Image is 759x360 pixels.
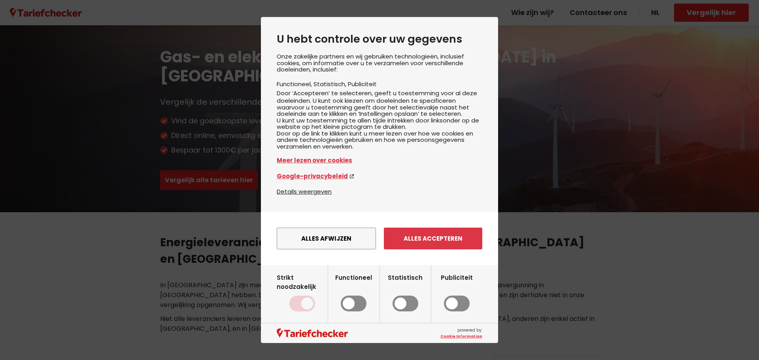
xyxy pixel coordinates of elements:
h2: U hebt controle over uw gegevens [277,33,482,45]
li: Functioneel [277,80,313,88]
label: Functioneel [335,273,372,312]
div: Onze zakelijke partners en wij gebruiken technologieën, inclusief cookies, om informatie over u t... [277,53,482,187]
li: Publiciteit [348,80,377,88]
label: Strikt noodzakelijk [277,273,328,312]
li: Statistisch [313,80,348,88]
a: Google-privacybeleid [277,172,482,181]
button: Alles accepteren [384,228,482,249]
span: powered by: [440,327,482,339]
div: menu [261,212,498,265]
label: Publiciteit [441,273,473,312]
a: Meer lezen over cookies [277,156,482,165]
button: Details weergeven [277,187,332,196]
img: logo [277,328,348,338]
label: Statistisch [388,273,423,312]
button: Alles afwijzen [277,228,376,249]
a: Cookie Information [440,334,482,339]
